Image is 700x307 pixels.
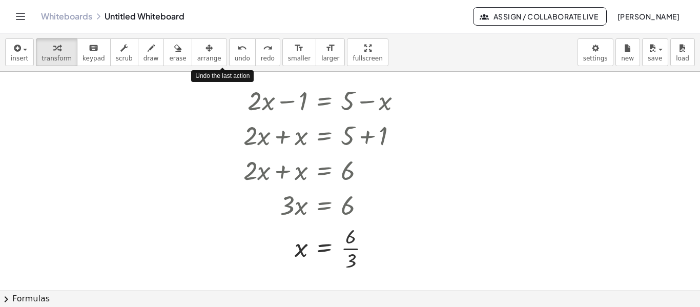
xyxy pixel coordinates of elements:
button: arrange [192,38,227,66]
span: load [676,55,689,62]
button: new [615,38,640,66]
i: format_size [294,42,304,54]
span: larger [321,55,339,62]
div: Undo the last action [191,70,254,82]
span: transform [42,55,72,62]
i: keyboard [89,42,98,54]
span: draw [143,55,159,62]
i: undo [237,42,247,54]
span: smaller [288,55,311,62]
span: [PERSON_NAME] [617,12,680,21]
button: format_sizesmaller [282,38,316,66]
i: redo [263,42,273,54]
button: redoredo [255,38,280,66]
button: keyboardkeypad [77,38,111,66]
a: Whiteboards [41,11,92,22]
span: erase [169,55,186,62]
span: undo [235,55,250,62]
button: load [670,38,695,66]
button: [PERSON_NAME] [609,7,688,26]
button: erase [163,38,192,66]
span: settings [583,55,608,62]
button: fullscreen [347,38,388,66]
span: save [648,55,662,62]
span: Assign / Collaborate Live [482,12,598,21]
button: insert [5,38,34,66]
button: Assign / Collaborate Live [473,7,607,26]
button: format_sizelarger [316,38,345,66]
button: transform [36,38,77,66]
span: scrub [116,55,133,62]
button: Toggle navigation [12,8,29,25]
button: settings [578,38,613,66]
span: arrange [197,55,221,62]
button: scrub [110,38,138,66]
span: fullscreen [353,55,382,62]
span: new [621,55,634,62]
button: draw [138,38,164,66]
button: undoundo [229,38,256,66]
span: redo [261,55,275,62]
span: keypad [83,55,105,62]
button: save [642,38,668,66]
span: insert [11,55,28,62]
i: format_size [325,42,335,54]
